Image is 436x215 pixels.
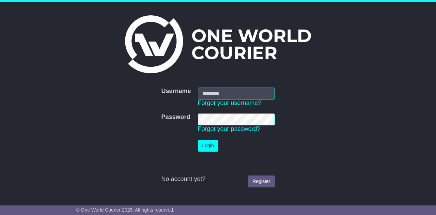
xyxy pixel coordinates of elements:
[198,125,261,132] a: Forgot your password?
[125,15,311,73] img: One World
[161,113,190,121] label: Password
[76,207,174,213] span: © One World Courier 2025. All rights reserved.
[161,175,275,183] div: No account yet?
[248,175,275,187] a: Register
[198,99,262,106] a: Forgot your username?
[198,140,218,152] button: Login
[161,88,191,95] label: Username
